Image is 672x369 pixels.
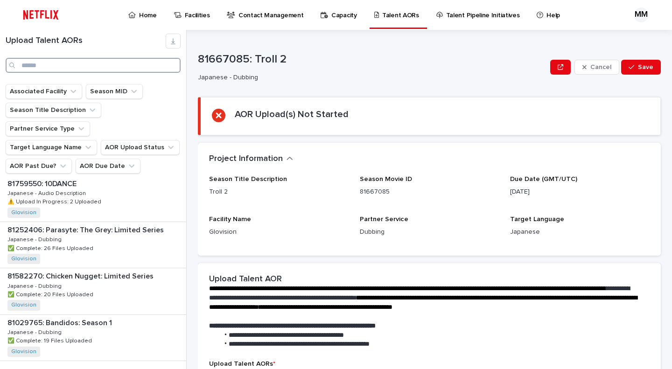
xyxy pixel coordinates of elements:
[360,227,499,237] p: Dubbing
[86,84,143,99] button: Season MID
[6,84,82,99] button: Associated Facility
[7,244,95,252] p: ✅ Complete: 26 Files Uploaded
[6,103,101,118] button: Season Title Description
[510,187,650,197] p: [DATE]
[360,176,412,182] span: Season Movie ID
[638,64,653,70] span: Save
[11,348,36,355] a: Glovision
[7,270,155,281] p: 81582270: Chicken Nugget: Limited Series
[209,361,275,367] span: Upload Talent AORs
[209,154,283,164] h2: Project Information
[7,327,63,336] p: Japanese - Dubbing
[209,227,349,237] p: Glovision
[6,36,166,46] h1: Upload Talent AORs
[7,317,114,327] p: 81029765: Bandidos: Season 1
[634,7,649,22] div: MM
[6,121,90,136] button: Partner Service Type
[621,60,661,75] button: Save
[360,187,499,197] p: 81667085
[7,336,94,344] p: ✅ Complete: 19 Files Uploaded
[7,188,88,197] p: Japanese - Audio Description
[76,159,140,174] button: AOR Due Date
[510,216,564,223] span: Target Language
[6,159,72,174] button: AOR Past Due?
[7,290,95,298] p: ✅ Complete: 20 Files Uploaded
[7,178,78,188] p: 81759550: 10DANCE
[235,109,349,120] h2: AOR Upload(s) Not Started
[510,176,577,182] span: Due Date (GMT/UTC)
[209,176,287,182] span: Season Title Description
[574,60,619,75] button: Cancel
[510,227,650,237] p: Japanese
[209,187,349,197] p: Troll 2
[6,140,97,155] button: Target Language Name
[198,53,546,66] p: 81667085: Troll 2
[19,6,63,24] img: ifQbXi3ZQGMSEF7WDB7W
[198,74,543,82] p: Japanese - Dubbing
[590,64,611,70] span: Cancel
[209,274,282,285] h2: Upload Talent AOR
[7,235,63,243] p: Japanese - Dubbing
[7,197,103,205] p: ⚠️ Upload In Progress: 2 Uploaded
[7,224,166,235] p: 81252406: Parasyte: The Grey: Limited Series
[11,256,36,262] a: Glovision
[101,140,180,155] button: AOR Upload Status
[11,209,36,216] a: Glovision
[6,58,181,73] input: Search
[209,154,293,164] button: Project Information
[7,281,63,290] p: Japanese - Dubbing
[11,302,36,308] a: Glovision
[360,216,408,223] span: Partner Service
[209,216,251,223] span: Facility Name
